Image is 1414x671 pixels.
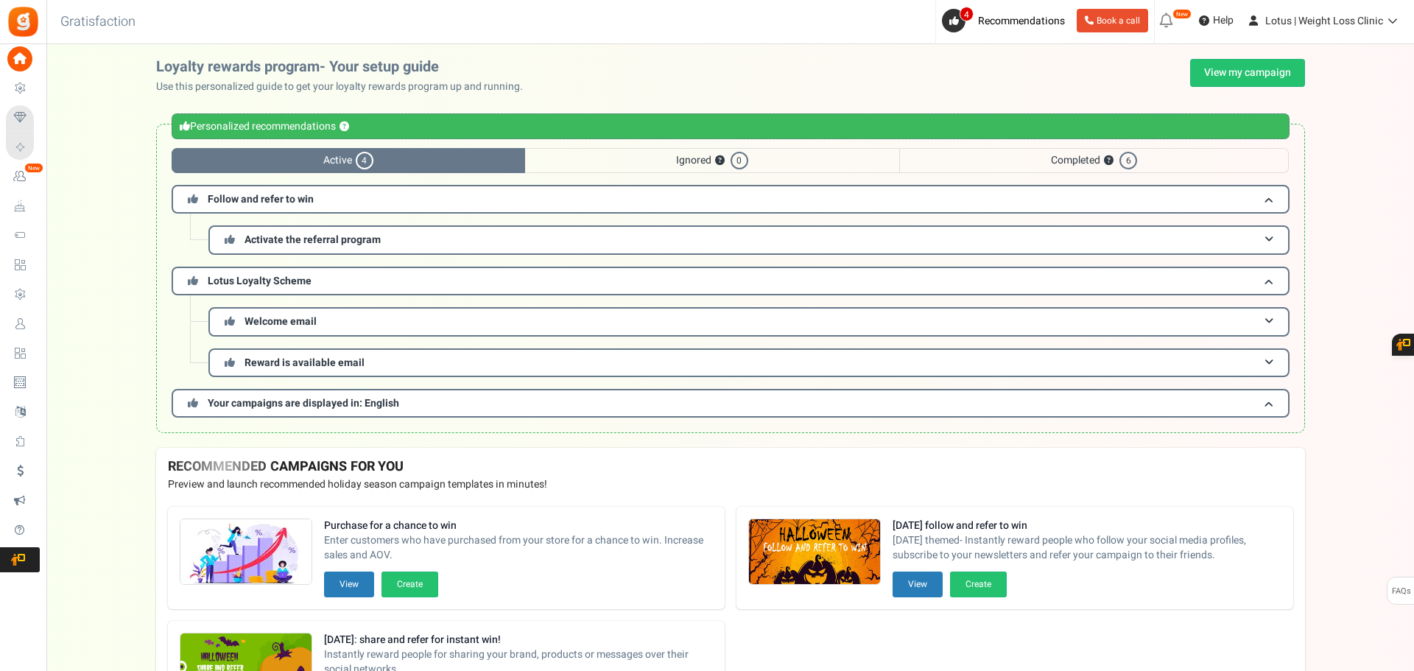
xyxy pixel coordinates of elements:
span: 6 [1119,152,1137,169]
span: Active [172,148,525,173]
button: ? [1104,156,1114,166]
a: View my campaign [1190,59,1305,87]
div: Personalized recommendations [172,113,1290,139]
button: ? [715,156,725,166]
strong: [DATE]: share and refer for instant win! [324,633,713,647]
strong: Purchase for a chance to win [324,519,713,533]
span: 0 [731,152,748,169]
span: Follow and refer to win [208,192,314,207]
em: New [1172,9,1192,19]
h4: RECOMMENDED CAMPAIGNS FOR YOU [168,460,1293,474]
span: Reward is available email [245,355,365,370]
span: Lotus | Weight Loss Clinic [1265,13,1383,29]
img: Recommended Campaigns [180,519,312,586]
span: Help [1209,13,1234,28]
span: Completed [899,148,1289,173]
span: [DATE] themed- Instantly reward people who follow your social media profiles, subscribe to your n... [893,533,1281,563]
a: New [6,164,40,189]
span: 4 [960,7,974,21]
em: New [24,163,43,173]
span: Activate the referral program [245,232,381,247]
p: Use this personalized guide to get your loyalty rewards program up and running. [156,80,535,94]
button: View [893,572,943,597]
p: Preview and launch recommended holiday season campaign templates in minutes! [168,477,1293,492]
h3: Gratisfaction [44,7,152,37]
img: Recommended Campaigns [749,519,880,586]
a: 4 Recommendations [942,9,1071,32]
img: Gratisfaction [7,5,40,38]
button: Create [381,572,438,597]
span: 4 [356,152,373,169]
span: Welcome email [245,314,317,329]
a: Help [1193,9,1239,32]
span: Ignored [525,148,899,173]
span: Enter customers who have purchased from your store for a chance to win. Increase sales and AOV. [324,533,713,563]
span: Recommendations [978,13,1065,29]
span: Your campaigns are displayed in: English [208,396,399,411]
span: FAQs [1391,577,1411,605]
button: View [324,572,374,597]
button: ? [340,122,349,132]
span: Lotus Loyalty Scheme [208,273,312,289]
a: Book a call [1077,9,1148,32]
strong: [DATE] follow and refer to win [893,519,1281,533]
button: Create [950,572,1007,597]
h2: Loyalty rewards program- Your setup guide [156,59,535,75]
